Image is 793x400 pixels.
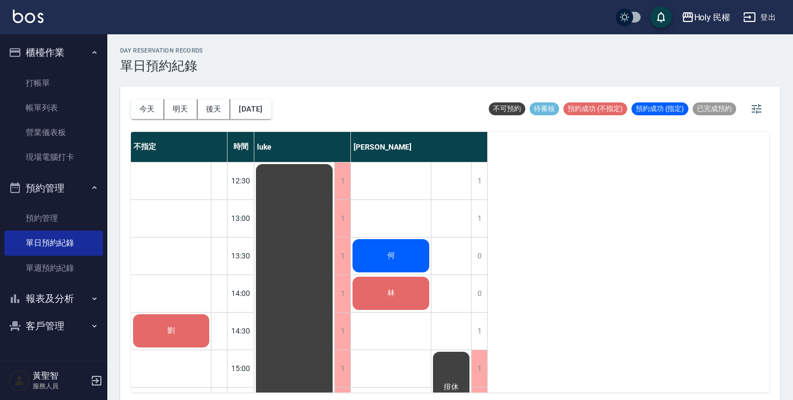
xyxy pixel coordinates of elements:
div: 1 [334,238,350,275]
button: 登出 [739,8,780,27]
div: 時間 [227,132,254,162]
span: 何 [385,251,397,261]
button: 後天 [197,99,231,119]
button: 報表及分析 [4,285,103,313]
a: 預約管理 [4,206,103,231]
div: luke [254,132,351,162]
a: 單日預約紀錄 [4,231,103,255]
div: 0 [471,238,487,275]
img: Logo [13,10,43,23]
a: 營業儀表板 [4,120,103,145]
div: 15:00 [227,350,254,387]
div: 1 [334,200,350,237]
div: 13:00 [227,199,254,237]
img: Person [9,370,30,391]
button: 預約管理 [4,174,103,202]
div: Holy 民權 [694,11,731,24]
div: 14:00 [227,275,254,312]
div: 1 [334,313,350,350]
span: 劉 [165,326,177,336]
span: 排休 [442,382,461,392]
span: 待審核 [530,104,559,114]
a: 單週預約紀錄 [4,256,103,280]
span: 預約成功 (不指定) [563,104,627,114]
h3: 單日預約紀錄 [120,58,203,73]
span: 已完成預約 [693,104,736,114]
div: 不指定 [131,132,227,162]
span: 林 [385,288,397,298]
button: Holy 民權 [677,6,735,28]
div: 0 [471,275,487,312]
div: 12:30 [227,162,254,199]
button: 今天 [131,99,164,119]
span: 不可預約 [489,104,525,114]
a: 打帳單 [4,71,103,95]
h2: day Reservation records [120,47,203,54]
div: [PERSON_NAME] [351,132,488,162]
a: 現場電腦打卡 [4,145,103,169]
div: 13:30 [227,237,254,275]
div: 1 [334,162,350,199]
h5: 黃聖智 [33,371,87,381]
span: 預約成功 (指定) [632,104,688,114]
div: 1 [471,200,487,237]
button: 櫃檯作業 [4,39,103,66]
div: 14:30 [227,312,254,350]
button: 明天 [164,99,197,119]
button: save [650,6,672,28]
div: 1 [334,350,350,387]
a: 帳單列表 [4,95,103,120]
button: [DATE] [230,99,271,119]
div: 1 [471,313,487,350]
div: 1 [471,350,487,387]
p: 服務人員 [33,381,87,391]
div: 1 [471,162,487,199]
button: 客戶管理 [4,312,103,340]
div: 1 [334,275,350,312]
